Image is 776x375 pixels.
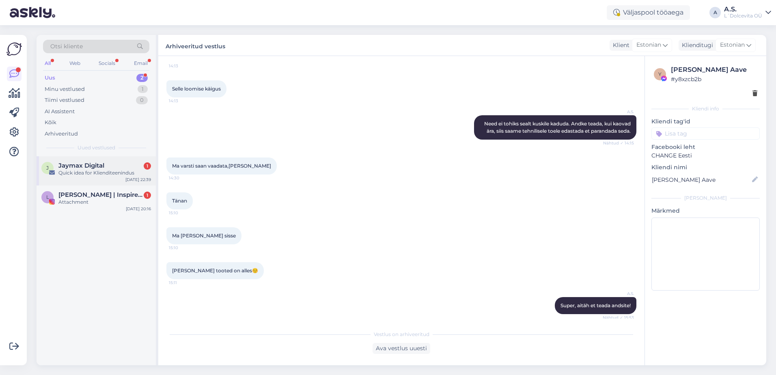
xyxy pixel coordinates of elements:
[172,86,221,92] span: Selle loomise käigus
[45,85,85,93] div: Minu vestlused
[560,302,631,308] span: Super, aitäh et teada andsite!
[125,177,151,183] div: [DATE] 22:39
[724,6,762,13] div: A.S.
[46,165,49,171] span: J
[172,267,258,274] span: [PERSON_NAME] tooted on alles☺️
[169,280,199,286] span: 15:11
[144,192,151,199] div: 1
[172,233,236,239] span: Ma [PERSON_NAME] sisse
[45,119,56,127] div: Kõik
[484,121,632,134] span: Need ei tohiks sealt kuskile kaduda. Andke teada, kui kaovad ära, siis saame tehnilisele toele ed...
[604,109,634,115] span: A.S.
[138,85,148,93] div: 1
[97,58,117,69] div: Socials
[172,198,187,204] span: Tänan
[6,41,22,57] img: Askly Logo
[45,108,75,116] div: AI Assistent
[78,144,115,151] span: Uued vestlused
[58,198,151,206] div: Attachment
[126,206,151,212] div: [DATE] 20:16
[136,74,148,82] div: 2
[58,169,151,177] div: Quick idea for Klienditeenindus
[45,130,78,138] div: Arhiveeritud
[720,41,745,50] span: Estonian
[671,75,757,84] div: # y8xzcb2b
[607,5,690,20] div: Väljaspool tööaega
[169,175,199,181] span: 14:30
[43,58,52,69] div: All
[45,96,84,104] div: Tiimi vestlused
[651,105,760,112] div: Kliendi info
[373,343,430,354] div: Ava vestlus uuesti
[169,210,199,216] span: 15:10
[169,63,199,69] span: 14:13
[679,41,713,50] div: Klienditugi
[144,162,151,170] div: 1
[658,71,662,77] span: y
[603,140,634,146] span: Nähtud ✓ 14:15
[651,117,760,126] p: Kliendi tag'id
[671,65,757,75] div: [PERSON_NAME] Aave
[132,58,149,69] div: Email
[45,74,55,82] div: Uus
[651,127,760,140] input: Lisa tag
[651,163,760,172] p: Kliendi nimi
[652,175,750,184] input: Lisa nimi
[651,143,760,151] p: Facebooki leht
[724,6,771,19] a: A.S.L´Dolcevita OÜ
[374,331,429,338] span: Vestlus on arhiveeritud
[58,162,104,169] span: Jaymax Digital
[169,245,199,251] span: 15:10
[651,151,760,160] p: CHANGE Eesti
[58,191,143,198] span: Liis Hein | Inspireerijast elunautleja
[709,7,721,18] div: A
[651,194,760,202] div: [PERSON_NAME]
[68,58,82,69] div: Web
[610,41,629,50] div: Klient
[651,207,760,215] p: Märkmed
[724,13,762,19] div: L´Dolcevita OÜ
[136,96,148,104] div: 0
[603,315,634,321] span: Nähtud ✓ 15:53
[636,41,661,50] span: Estonian
[46,194,49,200] span: L
[604,291,634,297] span: A.S.
[169,98,199,104] span: 14:13
[50,42,83,51] span: Otsi kliente
[166,40,225,51] label: Arhiveeritud vestlus
[172,163,271,169] span: Ma varsti saan vaadata,[PERSON_NAME]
